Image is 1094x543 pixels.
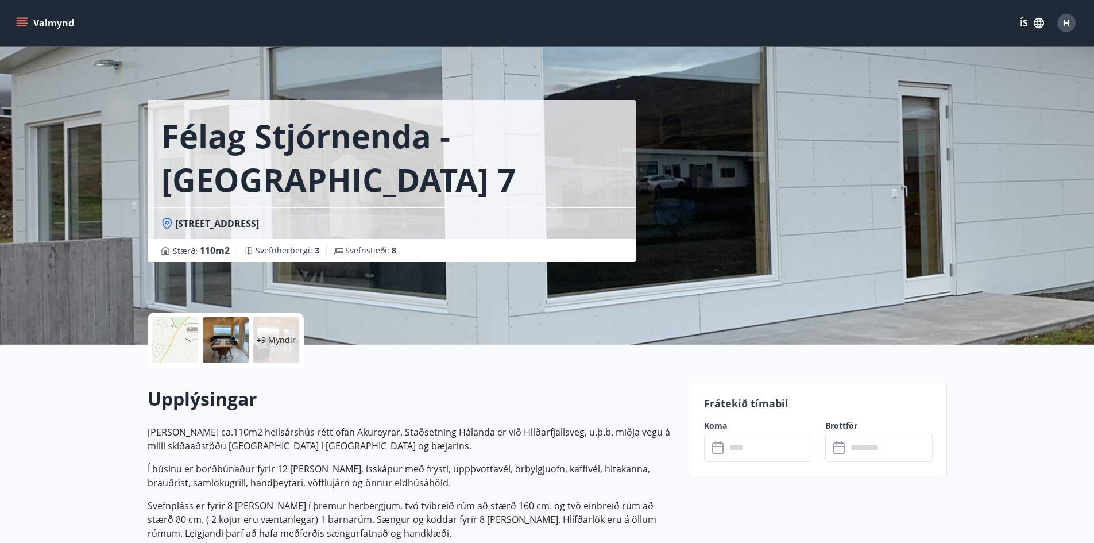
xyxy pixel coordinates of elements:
[1053,9,1080,37] button: H
[173,244,230,257] span: Stærð :
[14,13,79,33] button: menu
[148,425,676,453] p: [PERSON_NAME] ca.110m2 heilsárshús rétt ofan Akureyrar. Staðsetning Hálanda er við Hlíðarfjallsve...
[161,114,622,201] h1: Félag Stjórnenda - [GEOGRAPHIC_DATA] 7
[257,334,296,346] p: +9 Myndir
[704,420,811,432] label: Koma
[704,396,933,411] p: Frátekið tímabil
[1063,17,1070,29] span: H
[148,499,676,540] p: Svefnpláss er fyrir 8 [PERSON_NAME] í þremur herbergjum, tvö tvíbreið rúm að stærð 160 cm. og tvö...
[315,245,319,256] span: 3
[256,245,319,256] span: Svefnherbergi :
[825,420,933,432] label: Brottför
[148,462,676,490] p: Í húsinu er borðbúnaður fyrir 12 [PERSON_NAME], ísskápur með frysti, uppþvottavél, örbylgjuofn, k...
[175,217,259,230] span: [STREET_ADDRESS]
[392,245,396,256] span: 8
[148,386,676,411] h2: Upplýsingar
[200,244,230,257] span: 110 m2
[345,245,396,256] span: Svefnstæði :
[1014,13,1050,33] button: ÍS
